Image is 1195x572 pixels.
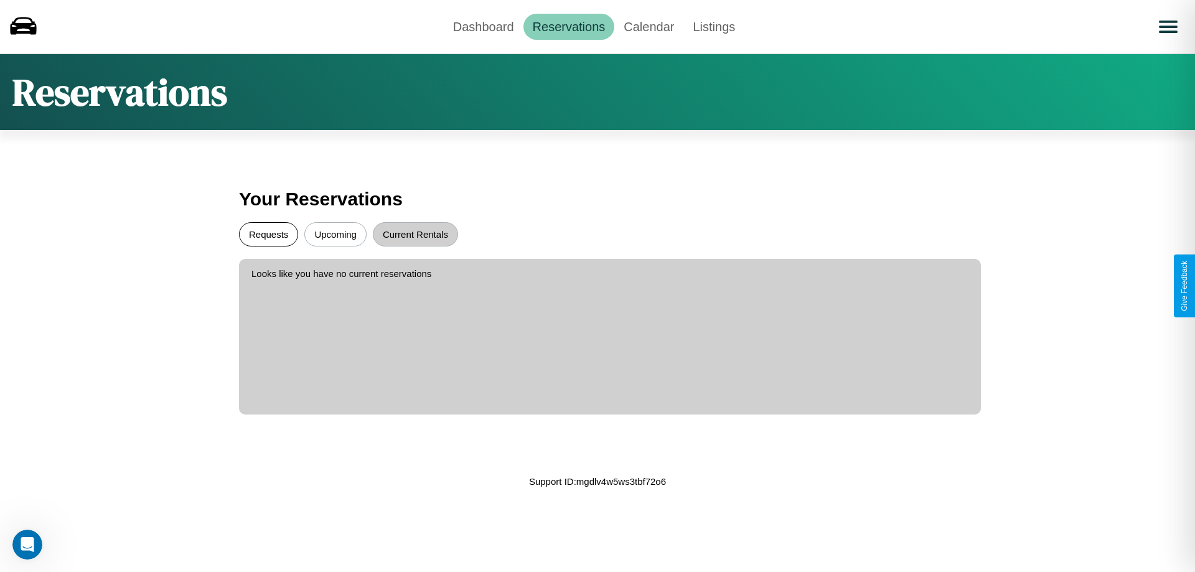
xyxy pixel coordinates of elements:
p: Looks like you have no current reservations [251,265,968,282]
div: Give Feedback [1180,261,1189,311]
a: Dashboard [444,14,523,40]
a: Calendar [614,14,683,40]
a: Listings [683,14,744,40]
iframe: Intercom live chat [12,530,42,560]
h1: Reservations [12,67,227,118]
a: Reservations [523,14,615,40]
button: Upcoming [304,222,367,246]
button: Current Rentals [373,222,458,246]
button: Requests [239,222,298,246]
p: Support ID: mgdlv4w5ws3tbf72o6 [529,473,666,490]
button: Open menu [1151,9,1186,44]
h3: Your Reservations [239,182,956,216]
